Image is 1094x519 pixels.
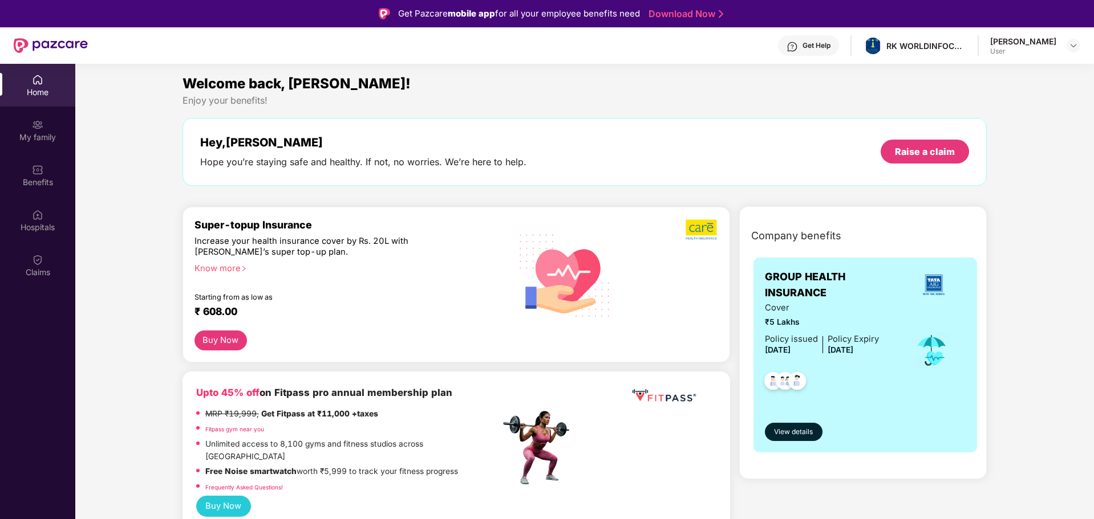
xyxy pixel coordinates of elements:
div: Policy Expiry [828,333,879,346]
img: b5dec4f62d2307b9de63beb79f102df3.png [686,219,718,240]
button: View details [765,423,822,441]
strong: mobile app [448,8,495,19]
img: svg+xml;base64,PHN2ZyBpZD0iSG9zcGl0YWxzIiB4bWxucz0iaHR0cDovL3d3dy53My5vcmcvMjAwMC9zdmciIHdpZHRoPS... [32,209,43,220]
p: worth ₹5,999 to track your fitness progress [205,465,458,478]
img: Stroke [719,8,723,20]
span: [DATE] [765,345,791,354]
span: GROUP HEALTH INSURANCE [765,269,901,301]
span: ₹5 Lakhs [765,316,879,329]
img: whatsapp%20image%202024-01-05%20at%2011.24.52%20am.jpeg [865,38,881,54]
button: Buy Now [195,330,247,350]
img: svg+xml;base64,PHN2ZyBpZD0iRHJvcGRvd24tMzJ4MzIiIHhtbG5zPSJodHRwOi8vd3d3LnczLm9yZy8yMDAwL3N2ZyIgd2... [1069,41,1078,50]
img: svg+xml;base64,PHN2ZyBpZD0iSG9tZSIgeG1sbnM9Imh0dHA6Ly93d3cudzMub3JnLzIwMDAvc3ZnIiB3aWR0aD0iMjAiIG... [32,74,43,85]
img: New Pazcare Logo [14,38,88,53]
div: Raise a claim [895,145,955,158]
div: ₹ 608.00 [195,305,489,319]
div: Increase your health insurance cover by Rs. 20L with [PERSON_NAME]’s super top-up plan. [195,236,451,258]
button: Buy Now [196,496,251,517]
div: Starting from as low as [195,293,452,301]
div: Get Help [803,41,830,50]
div: Hope you’re staying safe and healthy. If not, no worries. We’re here to help. [200,156,526,168]
img: svg+xml;base64,PHN2ZyB3aWR0aD0iMjAiIGhlaWdodD0iMjAiIHZpZXdCb3g9IjAgMCAyMCAyMCIgZmlsbD0ibm9uZSIgeG... [32,119,43,130]
img: icon [913,332,950,369]
div: Hey, [PERSON_NAME] [200,136,526,149]
img: fpp.png [500,408,580,488]
div: [PERSON_NAME] [990,36,1056,47]
del: MRP ₹19,999, [205,409,259,418]
span: Company benefits [751,228,841,244]
span: View details [774,427,813,438]
img: Logo [379,8,390,19]
span: Cover [765,301,879,314]
img: svg+xml;base64,PHN2ZyB4bWxucz0iaHR0cDovL3d3dy53My5vcmcvMjAwMC9zdmciIHdpZHRoPSI0OC45NDMiIGhlaWdodD... [783,369,811,397]
div: RK WORLDINFOCOM PRIVATE LIMITED [886,40,966,51]
a: Frequently Asked Questions! [205,484,283,491]
div: Get Pazcare for all your employee benefits need [398,7,640,21]
b: on Fitpass pro annual membership plan [196,387,452,398]
strong: Get Fitpass at ₹11,000 +taxes [261,409,378,418]
img: svg+xml;base64,PHN2ZyB4bWxucz0iaHR0cDovL3d3dy53My5vcmcvMjAwMC9zdmciIHdpZHRoPSI0OC45NDMiIGhlaWdodD... [759,369,787,397]
img: svg+xml;base64,PHN2ZyBpZD0iSGVscC0zMngzMiIgeG1sbnM9Imh0dHA6Ly93d3cudzMub3JnLzIwMDAvc3ZnIiB3aWR0aD... [787,41,798,52]
img: insurerLogo [918,269,949,300]
img: svg+xml;base64,PHN2ZyBpZD0iQmVuZWZpdHMiIHhtbG5zPSJodHRwOi8vd3d3LnczLm9yZy8yMDAwL3N2ZyIgd2lkdGg9Ij... [32,164,43,175]
p: Unlimited access to 8,100 gyms and fitness studios across [GEOGRAPHIC_DATA] [205,438,500,463]
img: svg+xml;base64,PHN2ZyBpZD0iQ2xhaW0iIHhtbG5zPSJodHRwOi8vd3d3LnczLm9yZy8yMDAwL3N2ZyIgd2lkdGg9IjIwIi... [32,254,43,265]
a: Fitpass gym near you [205,426,264,432]
span: [DATE] [828,345,853,354]
span: right [241,265,247,272]
img: svg+xml;base64,PHN2ZyB4bWxucz0iaHR0cDovL3d3dy53My5vcmcvMjAwMC9zdmciIHhtbG5zOnhsaW5rPSJodHRwOi8vd3... [510,219,619,330]
div: User [990,47,1056,56]
img: fppp.png [630,385,698,406]
a: Download Now [649,8,720,20]
div: Know more [195,263,493,271]
span: Welcome back, [PERSON_NAME]! [183,75,411,92]
img: svg+xml;base64,PHN2ZyB4bWxucz0iaHR0cDovL3d3dy53My5vcmcvMjAwMC9zdmciIHdpZHRoPSI0OC45MTUiIGhlaWdodD... [771,369,799,397]
div: Enjoy your benefits! [183,95,987,107]
strong: Free Noise smartwatch [205,467,297,476]
div: Policy issued [765,333,818,346]
div: Super-topup Insurance [195,219,500,231]
b: Upto 45% off [196,387,260,398]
